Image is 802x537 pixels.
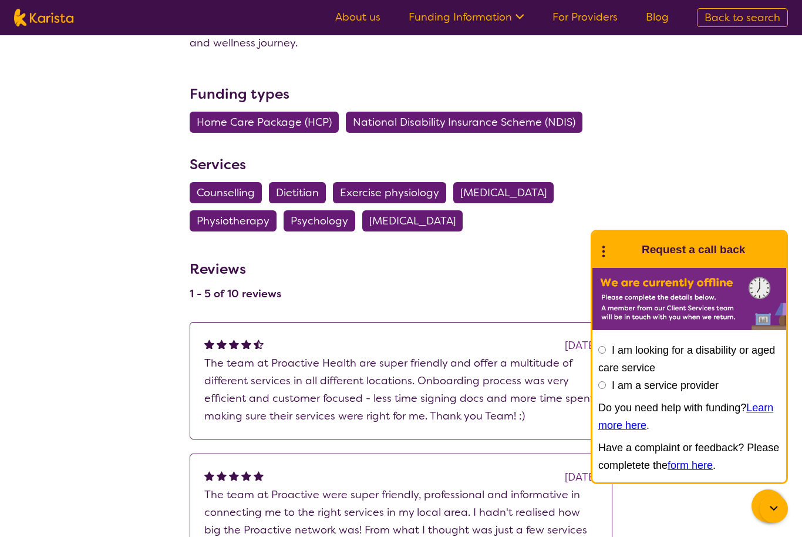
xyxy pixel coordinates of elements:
[598,344,775,374] label: I am looking for a disability or aged care service
[340,182,439,203] span: Exercise physiology
[229,471,239,481] img: fullstar
[668,459,713,471] a: form here
[705,11,780,25] span: Back to search
[204,339,214,349] img: fullstar
[197,112,332,133] span: Home Care Package (HCP)
[642,241,745,259] h1: Request a call back
[254,339,264,349] img: halfstar
[276,182,319,203] span: Dietitian
[369,210,456,231] span: [MEDICAL_DATA]
[197,210,269,231] span: Physiotherapy
[409,10,524,24] a: Funding Information
[611,238,635,261] img: Karista
[362,214,470,228] a: [MEDICAL_DATA]
[697,8,788,27] a: Back to search
[204,471,214,481] img: fullstar
[612,380,719,391] label: I am a service provider
[453,186,561,200] a: [MEDICAL_DATA]
[204,354,598,425] p: The team at Proactive Health are super friendly and offer a multitude of different services in al...
[241,339,251,349] img: fullstar
[346,115,589,129] a: National Disability Insurance Scheme (NDIS)
[190,115,346,129] a: Home Care Package (HCP)
[190,186,269,200] a: Counselling
[197,182,255,203] span: Counselling
[254,471,264,481] img: fullstar
[217,339,227,349] img: fullstar
[190,287,281,301] h4: 1 - 5 of 10 reviews
[190,253,281,280] h3: Reviews
[752,489,784,522] button: Channel Menu
[14,9,73,26] img: Karista logo
[565,337,598,354] div: [DATE]
[592,268,786,330] img: Karista offline chat form to request call back
[190,214,284,228] a: Physiotherapy
[190,83,612,105] h3: Funding types
[646,10,669,24] a: Blog
[335,10,380,24] a: About us
[241,471,251,481] img: fullstar
[333,186,453,200] a: Exercise physiology
[284,214,362,228] a: Psychology
[269,186,333,200] a: Dietitian
[598,399,780,434] p: Do you need help with funding? .
[552,10,618,24] a: For Providers
[598,439,780,474] p: Have a complaint or feedback? Please completete the .
[217,471,227,481] img: fullstar
[565,468,598,486] div: [DATE]
[291,210,348,231] span: Psychology
[353,112,575,133] span: National Disability Insurance Scheme (NDIS)
[460,182,547,203] span: [MEDICAL_DATA]
[229,339,239,349] img: fullstar
[190,154,612,175] h3: Services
